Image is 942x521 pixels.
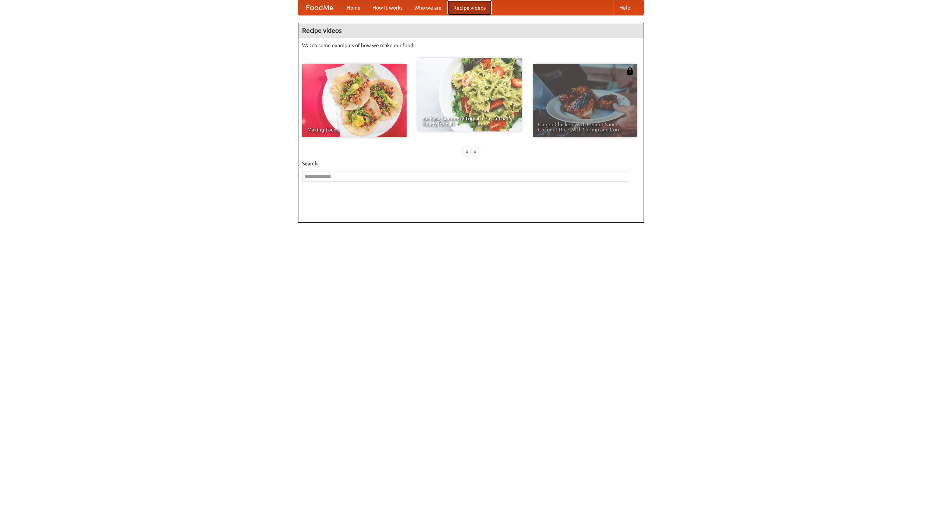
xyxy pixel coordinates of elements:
a: Help [613,0,636,15]
a: FoodMe [298,0,341,15]
h4: Recipe videos [298,23,644,38]
a: Home [341,0,366,15]
a: Making Tacos [302,64,407,137]
a: How it works [366,0,408,15]
a: Recipe videos [447,0,492,15]
a: Who we are [408,0,447,15]
a: An Easy, Summery Tomato Pasta That's Ready for Fall [417,58,522,131]
img: 483408.png [626,67,634,75]
div: » [472,147,479,156]
p: Watch some examples of how we make our food! [302,42,640,49]
h5: Search [302,160,640,167]
div: « [463,147,470,156]
span: Making Tacos [307,127,401,132]
span: An Easy, Summery Tomato Pasta That's Ready for Fall [422,116,517,126]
